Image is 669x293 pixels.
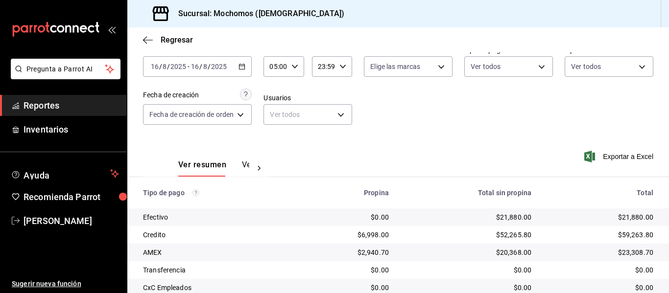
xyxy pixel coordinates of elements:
[263,94,352,101] label: Usuarios
[405,265,531,275] div: $0.00
[12,279,119,289] span: Sugerir nueva función
[586,151,653,162] button: Exportar a Excel
[26,64,105,74] span: Pregunta a Parrot AI
[299,248,389,257] div: $2,940.70
[471,62,501,71] span: Ver todos
[143,90,199,100] div: Fecha de creación
[547,265,653,275] div: $0.00
[143,230,284,240] div: Credito
[405,230,531,240] div: $52,265.80
[405,248,531,257] div: $20,368.00
[24,168,106,180] span: Ayuda
[159,63,162,70] span: /
[405,189,531,197] div: Total sin propina
[208,63,211,70] span: /
[24,190,119,203] span: Recomienda Parrot
[191,63,199,70] input: --
[299,189,389,197] div: Propina
[143,248,284,257] div: AMEX
[161,35,193,45] span: Regresar
[299,212,389,222] div: $0.00
[571,62,601,71] span: Ver todos
[405,283,531,293] div: $0.00
[547,283,653,293] div: $0.00
[7,71,120,81] a: Pregunta a Parrot AI
[162,63,167,70] input: --
[547,212,653,222] div: $21,880.00
[405,212,531,222] div: $21,880.00
[370,62,420,71] span: Elige las marcas
[203,63,208,70] input: --
[24,214,119,227] span: [PERSON_NAME]
[11,59,120,79] button: Pregunta a Parrot AI
[150,63,159,70] input: --
[143,283,284,293] div: CxC Empleados
[178,160,249,177] div: navigation tabs
[192,189,199,196] svg: Los pagos realizados con Pay y otras terminales son montos brutos.
[143,189,284,197] div: Tipo de pago
[263,104,352,125] div: Ver todos
[170,63,187,70] input: ----
[149,110,234,119] span: Fecha de creación de orden
[167,63,170,70] span: /
[263,46,304,53] label: Hora inicio
[547,248,653,257] div: $23,308.70
[188,63,190,70] span: -
[312,46,352,53] label: Hora fin
[24,99,119,112] span: Reportes
[242,160,279,177] button: Ver pagos
[547,189,653,197] div: Total
[199,63,202,70] span: /
[170,8,344,20] h3: Sucursal: Mochomos ([DEMOGRAPHIC_DATA])
[178,160,226,177] button: Ver resumen
[299,265,389,275] div: $0.00
[299,230,389,240] div: $6,998.00
[108,25,116,33] button: open_drawer_menu
[143,212,284,222] div: Efectivo
[547,230,653,240] div: $59,263.80
[211,63,227,70] input: ----
[143,265,284,275] div: Transferencia
[143,46,252,53] label: Fecha
[299,283,389,293] div: $0.00
[143,35,193,45] button: Regresar
[24,123,119,136] span: Inventarios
